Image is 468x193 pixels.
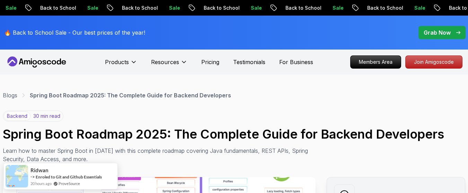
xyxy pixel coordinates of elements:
h1: Spring Boot Roadmap 2025: The Complete Guide for Backend Developers [3,127,465,141]
p: 30 min read [33,113,60,120]
p: Join Amigoscode [406,56,462,68]
span: -> [30,174,35,179]
p: backend [4,112,30,121]
span: 20 hours ago [30,181,52,186]
p: Sale [227,5,249,11]
p: Members Area [351,56,401,68]
p: Products [105,58,129,66]
a: Members Area [350,55,401,69]
a: ProveSource [59,181,80,186]
p: Back to School [343,5,390,11]
p: Sale [145,5,167,11]
button: Products [105,58,137,72]
img: provesource social proof notification image [6,165,28,187]
p: Spring Boot Roadmap 2025: The Complete Guide for Backend Developers [30,91,231,99]
button: Resources [151,58,187,72]
a: Join Amigoscode [405,55,462,69]
a: For Business [279,58,313,66]
p: Sale [309,5,331,11]
p: Sale [390,5,413,11]
a: Testimonials [233,58,265,66]
p: Back to School [16,5,63,11]
p: Resources [151,58,179,66]
a: Pricing [201,58,219,66]
p: Back to School [262,5,309,11]
p: Learn how to master Spring Boot in [DATE] with this complete roadmap covering Java fundamentals, ... [3,147,313,163]
span: ridwan [30,167,48,173]
p: Grab Now [424,28,451,37]
a: Blogs [3,91,17,99]
p: Back to School [180,5,227,11]
p: Sale [63,5,86,11]
p: 🔥 Back to School Sale - Our best prices of the year! [4,28,145,37]
p: Back to School [98,5,145,11]
a: Enroled to Git and Github Essentials [36,174,102,179]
